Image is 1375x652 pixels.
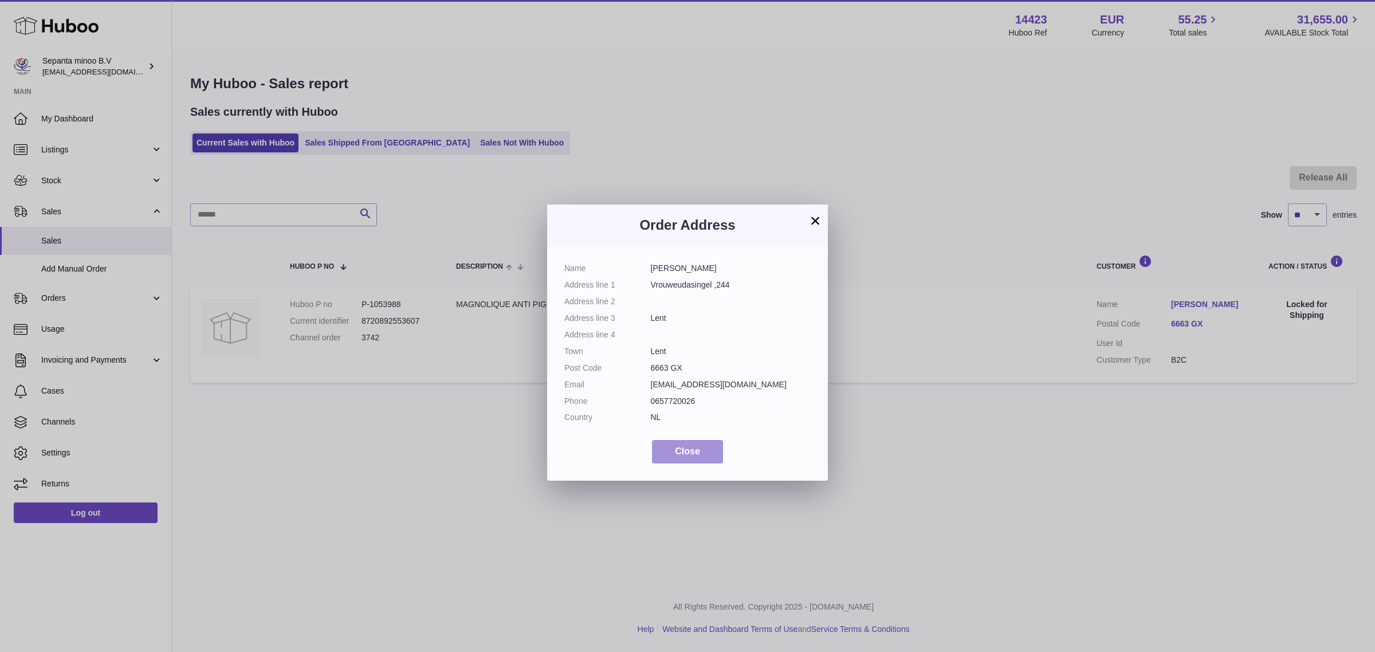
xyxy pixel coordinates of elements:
dd: [PERSON_NAME] [651,263,811,274]
dd: Lent [651,313,811,324]
span: Close [675,446,700,456]
button: × [808,214,822,227]
dt: Post Code [564,363,651,374]
dt: Address line 2 [564,296,651,307]
dd: Lent [651,346,811,357]
dt: Address line 3 [564,313,651,324]
dt: Town [564,346,651,357]
dt: Address line 1 [564,280,651,290]
dt: Email [564,379,651,390]
dt: Phone [564,396,651,407]
dd: 6663 GX [651,363,811,374]
dd: [EMAIL_ADDRESS][DOMAIN_NAME] [651,379,811,390]
dt: Address line 4 [564,329,651,340]
dt: Country [564,412,651,423]
h3: Order Address [564,216,811,234]
dd: 0657720026 [651,396,811,407]
dd: Vrouweudasingel ,244 [651,280,811,290]
button: Close [652,440,723,464]
dd: NL [651,412,811,423]
dt: Name [564,263,651,274]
